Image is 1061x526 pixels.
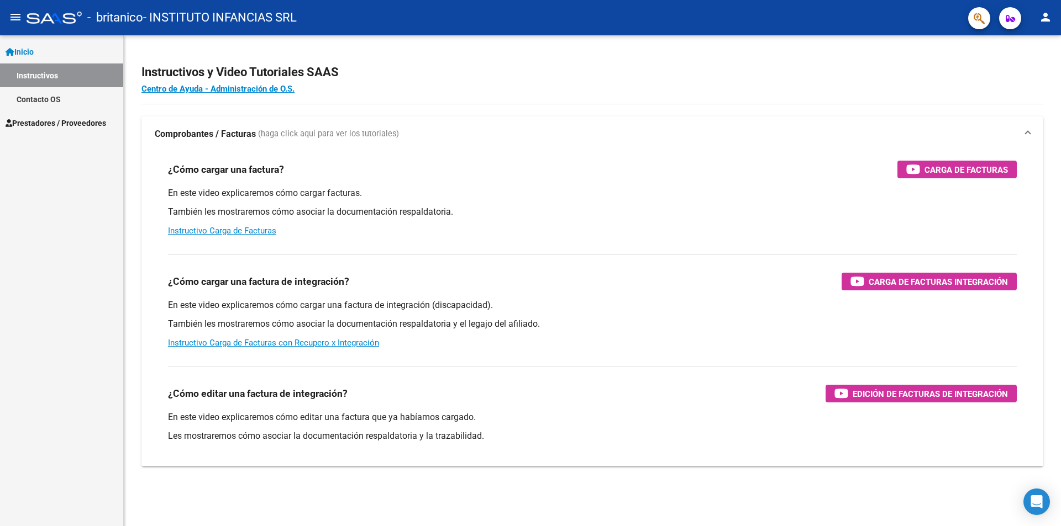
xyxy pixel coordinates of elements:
[87,6,143,30] span: - britanico
[168,206,1017,218] p: También les mostraremos cómo asociar la documentación respaldatoria.
[168,386,348,401] h3: ¿Cómo editar una factura de integración?
[897,161,1017,178] button: Carga de Facturas
[6,46,34,58] span: Inicio
[168,299,1017,311] p: En este video explicaremos cómo cargar una factura de integración (discapacidad).
[1023,488,1050,515] div: Open Intercom Messenger
[155,128,256,140] strong: Comprobantes / Facturas
[168,274,349,289] h3: ¿Cómo cargar una factura de integración?
[9,10,22,24] mat-icon: menu
[141,62,1043,83] h2: Instructivos y Video Tutoriales SAAS
[168,187,1017,199] p: En este video explicaremos cómo cargar facturas.
[143,6,297,30] span: - INSTITUTO INFANCIAS SRL
[258,128,399,140] span: (haga click aquí para ver los tutoriales)
[842,273,1017,290] button: Carga de Facturas Integración
[826,385,1017,402] button: Edición de Facturas de integración
[141,116,1043,152] mat-expansion-panel-header: Comprobantes / Facturas (haga click aquí para ver los tutoriales)
[168,226,276,236] a: Instructivo Carga de Facturas
[168,318,1017,330] p: También les mostraremos cómo asociar la documentación respaldatoria y el legajo del afiliado.
[869,275,1008,289] span: Carga de Facturas Integración
[6,117,106,129] span: Prestadores / Proveedores
[168,411,1017,423] p: En este video explicaremos cómo editar una factura que ya habíamos cargado.
[141,152,1043,466] div: Comprobantes / Facturas (haga click aquí para ver los tutoriales)
[1039,10,1052,24] mat-icon: person
[141,84,295,94] a: Centro de Ayuda - Administración de O.S.
[168,338,379,348] a: Instructivo Carga de Facturas con Recupero x Integración
[168,162,284,177] h3: ¿Cómo cargar una factura?
[853,387,1008,401] span: Edición de Facturas de integración
[168,430,1017,442] p: Les mostraremos cómo asociar la documentación respaldatoria y la trazabilidad.
[925,163,1008,177] span: Carga de Facturas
